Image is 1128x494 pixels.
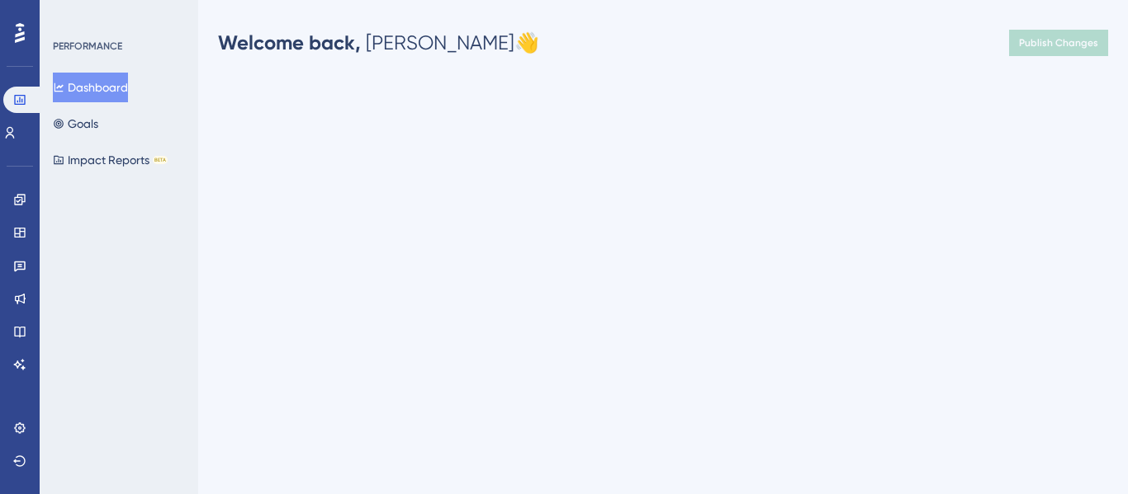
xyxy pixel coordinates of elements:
[153,156,168,164] div: BETA
[218,31,361,54] span: Welcome back,
[1009,30,1108,56] button: Publish Changes
[1019,36,1098,49] span: Publish Changes
[53,109,98,139] button: Goals
[53,40,122,53] div: PERFORMANCE
[53,145,168,175] button: Impact ReportsBETA
[53,73,128,102] button: Dashboard
[218,30,539,56] div: [PERSON_NAME] 👋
